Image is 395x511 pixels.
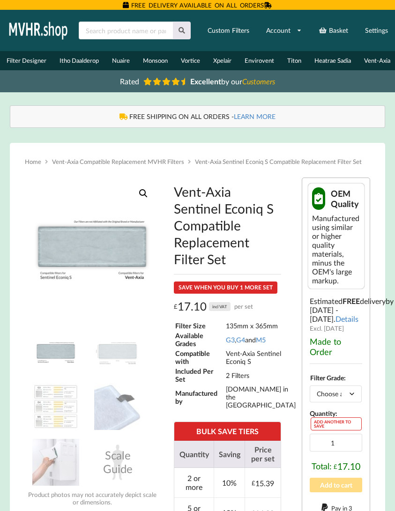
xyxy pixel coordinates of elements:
[252,479,274,488] div: 15.39
[25,491,159,506] div: Product photos may not accurately depict scale or dimensions.
[234,112,276,120] a: LEARN MORE
[190,77,221,86] b: Excellent
[334,461,360,472] div: 17.10
[94,439,141,486] div: Scale Guide
[174,281,277,294] div: SAVE WHEN YOU BUY 1 MORE SET
[195,158,362,165] span: Vent-Axia Sentinel Econiq S Compatible Replacement Filter Set
[225,385,296,409] td: [DOMAIN_NAME] in the [GEOGRAPHIC_DATA]
[214,441,245,468] th: Saving
[225,331,296,348] td: , and
[7,19,70,42] img: mvhr.shop.png
[334,463,337,470] span: £
[312,214,360,285] div: Manufactured using similar or higher quality materials, minus the OEM's large markup.
[214,468,245,497] td: 10%
[94,383,141,430] img: MVHR Filter with a Black Tag
[310,336,362,357] div: Made to Order
[113,74,282,89] a: Rated Excellentby ourCustomers
[79,22,173,39] input: Search product name or part number...
[310,325,344,332] span: Excl. [DATE]
[226,336,235,344] a: G3
[225,367,296,384] td: 2 Filters
[343,296,360,305] b: FREE
[308,51,358,70] a: Heatrae Sadia
[190,77,275,86] span: by our
[175,367,224,384] td: Included Per Set
[256,336,266,344] a: M5
[136,51,174,70] a: Monsoon
[175,349,224,366] td: Compatible with
[174,51,207,70] a: Vortice
[310,374,344,382] label: Filter Grade
[25,178,159,312] img: Vent-Axia Sentinel Econiq S Filter Replacement Set from MVHR.shop
[20,112,375,121] div: FREE SHIPPING ON ALL ORDERS -
[310,296,394,323] span: by [DATE] - [DATE]
[94,327,141,374] img: Dimensions and Filter Grades of Vent-Axia Sentinel Econiq S Filter Replacement Set from MVHR.shop
[260,22,308,39] a: Account
[175,321,224,330] td: Filter Size
[32,439,79,486] img: Installing an MVHR Filter
[174,468,214,497] td: 2 or more
[331,188,360,209] span: OEM Quality
[53,51,105,70] a: Itho Daalderop
[52,158,184,165] a: Vent-Axia Compatible Replacement MVHR Filters
[245,441,281,468] th: Price per set
[174,441,214,468] th: Quantity
[238,51,281,70] a: Envirovent
[312,461,332,472] span: Total:
[225,349,296,366] td: Vent-Axia Sentinel Econiq S
[174,299,253,314] div: 17.10
[209,302,231,311] div: incl VAT
[120,77,139,86] span: Rated
[174,183,281,267] h1: Vent-Axia Sentinel Econiq S Compatible Replacement Filter Set
[105,51,136,70] a: Nuaire
[335,314,358,323] a: Details
[175,385,224,409] td: Manufactured by
[225,321,296,330] td: 135mm x 365mm
[310,478,362,492] button: Add to cart
[313,22,354,39] a: Basket
[174,299,178,314] span: £
[252,479,255,487] span: £
[32,383,79,430] img: A Table showing a comparison between G3, G4 and M5 for MVHR Filters and their efficiency at captu...
[25,158,41,165] a: Home
[175,331,224,348] td: Available Grades
[234,299,253,314] span: per set
[207,51,238,70] a: Xpelair
[201,22,255,39] a: Custom Filters
[310,434,362,452] input: Product quantity
[281,51,308,70] a: Titon
[174,422,281,440] th: BULK SAVE TIERS
[311,417,362,430] div: ADD ANOTHER TO SAVE
[236,336,245,344] a: G4
[32,327,79,374] img: Vent-Axia Sentinel Econiq S Filter Replacement Set from MVHR.shop
[242,77,275,86] i: Customers
[135,185,152,202] a: View full-screen image gallery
